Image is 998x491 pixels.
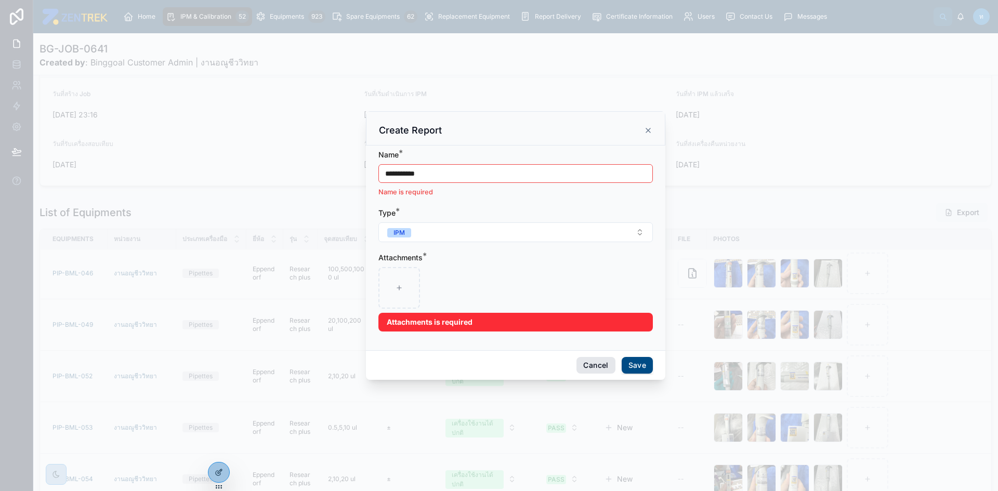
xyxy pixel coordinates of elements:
span: Name [378,150,399,159]
p: Name is required [378,187,653,197]
span: Attachments [378,253,423,262]
div: Attachments is required [378,313,653,331]
button: Save [622,357,653,374]
span: Type [378,208,396,217]
button: Select Button [378,222,653,242]
div: IPM [393,228,405,237]
h3: Create Report [379,124,442,137]
button: Cancel [576,357,615,374]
